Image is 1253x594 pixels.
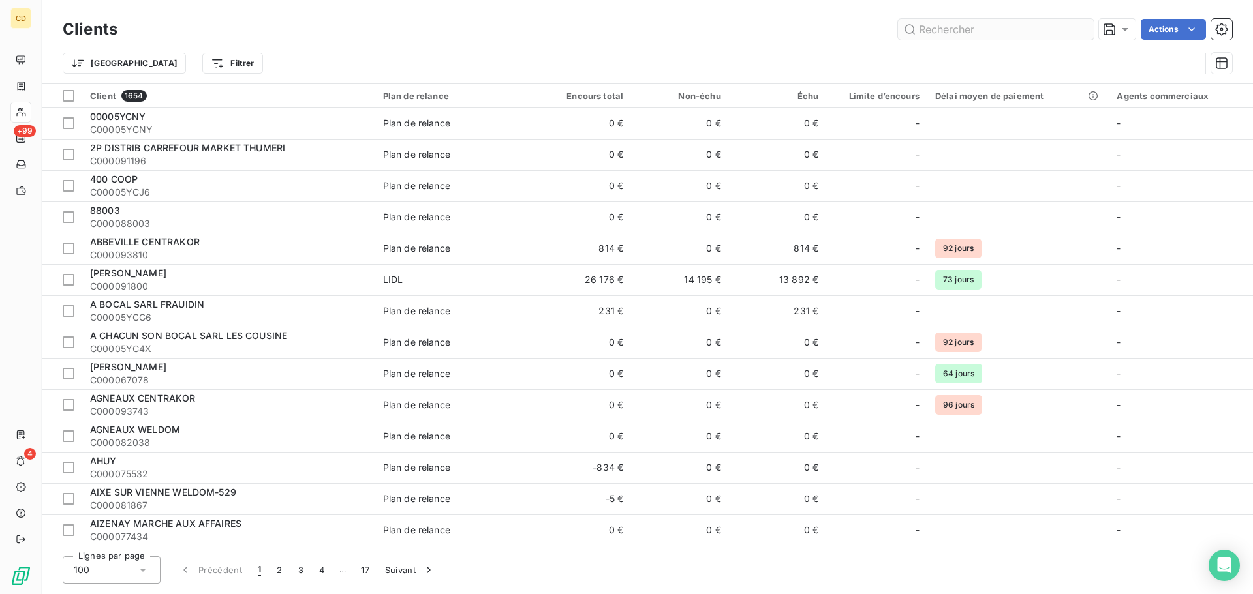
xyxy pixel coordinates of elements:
[74,563,89,576] span: 100
[1117,91,1245,101] div: Agents commerciaux
[631,327,729,358] td: 0 €
[935,91,1102,101] div: Délai moyen de paiement
[1117,462,1121,473] span: -
[90,205,120,216] span: 88003
[631,201,729,233] td: 0 €
[631,264,729,295] td: 14 195 €
[729,295,827,327] td: 231 €
[916,273,920,286] span: -
[90,236,200,247] span: ABBEVILLE CENTRAKOR
[935,395,982,415] span: 96 jours
[383,367,450,380] div: Plan de relance
[383,273,403,286] div: LIDL
[534,452,632,483] td: -834 €
[631,483,729,514] td: 0 €
[383,211,450,224] div: Plan de relance
[1209,550,1240,581] div: Open Intercom Messenger
[916,524,920,537] span: -
[90,267,166,278] span: [PERSON_NAME]
[90,436,367,449] span: C000082038
[898,19,1094,40] input: Rechercher
[269,556,290,584] button: 2
[631,295,729,327] td: 0 €
[916,367,920,380] span: -
[383,336,450,349] div: Plan de relance
[534,327,632,358] td: 0 €
[90,248,367,261] span: C000093810
[383,91,526,101] div: Plan de relance
[90,186,367,199] span: C00005YCJ6
[729,483,827,514] td: 0 €
[90,155,367,168] span: C000091196
[631,139,729,170] td: 0 €
[534,483,632,514] td: -5 €
[383,242,450,255] div: Plan de relance
[290,556,311,584] button: 3
[1117,368,1121,379] span: -
[63,53,186,74] button: [GEOGRAPHIC_DATA]
[90,299,204,310] span: A BOCAL SARL FRAUIDIN
[542,91,624,101] div: Encours total
[63,18,117,41] h3: Clients
[90,217,367,230] span: C000088003
[534,170,632,201] td: 0 €
[1117,274,1121,285] span: -
[90,455,117,466] span: AHUY
[90,142,285,153] span: 2P DISTRIB CARREFOUR MARKET THUMERI
[935,333,982,352] span: 92 jours
[90,486,236,497] span: AIXE SUR VIENNE WELDOM-529
[1141,19,1206,40] button: Actions
[24,448,36,460] span: 4
[1117,493,1121,504] span: -
[534,514,632,546] td: 0 €
[1117,430,1121,441] span: -
[383,398,450,411] div: Plan de relance
[90,518,241,529] span: AIZENAY MARCHE AUX AFFAIRES
[383,461,450,474] div: Plan de relance
[1117,336,1121,348] span: -
[1117,180,1121,191] span: -
[1117,399,1121,410] span: -
[90,280,367,293] span: C000091800
[534,389,632,421] td: 0 €
[90,91,116,101] span: Client
[383,304,450,318] div: Plan de relance
[935,364,982,383] span: 64 jours
[121,90,147,102] span: 1654
[631,108,729,139] td: 0 €
[534,108,632,139] td: 0 €
[935,270,982,290] span: 73 jours
[729,514,827,546] td: 0 €
[916,148,920,161] span: -
[935,239,982,258] span: 92 jours
[916,242,920,255] span: -
[1117,211,1121,222] span: -
[737,91,819,101] div: Échu
[383,148,450,161] div: Plan de relance
[383,430,450,443] div: Plan de relance
[916,179,920,192] span: -
[377,556,443,584] button: Suivant
[90,393,196,404] span: AGNEAUX CENTRAKOR
[90,530,367,543] span: C000077434
[729,358,827,389] td: 0 €
[729,327,827,358] td: 0 €
[916,304,920,318] span: -
[834,91,920,101] div: Limite d’encours
[729,233,827,264] td: 814 €
[1117,524,1121,535] span: -
[90,123,367,136] span: C00005YCNY
[171,556,250,584] button: Précédent
[353,556,377,584] button: 17
[90,424,180,435] span: AGNEAUX WELDOM
[916,461,920,474] span: -
[534,421,632,452] td: 0 €
[250,556,269,584] button: 1
[90,311,367,324] span: C00005YCG6
[916,398,920,411] span: -
[729,421,827,452] td: 0 €
[90,468,367,481] span: C000075532
[534,139,632,170] td: 0 €
[383,117,450,130] div: Plan de relance
[90,111,146,122] span: 00005YCNY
